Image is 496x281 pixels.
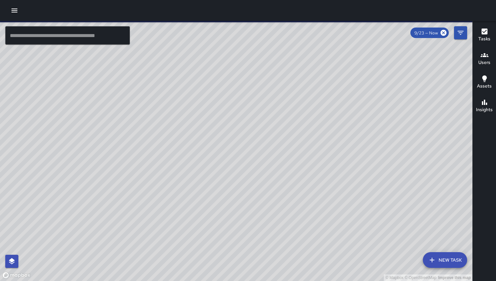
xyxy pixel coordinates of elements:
[473,94,496,118] button: Insights
[476,106,493,113] h6: Insights
[473,47,496,71] button: Users
[410,30,442,36] span: 9/23 — Now
[478,59,490,66] h6: Users
[410,28,449,38] div: 9/23 — Now
[478,35,490,43] h6: Tasks
[454,26,467,39] button: Filters
[477,83,492,90] h6: Assets
[473,24,496,47] button: Tasks
[423,252,467,268] button: New Task
[473,71,496,94] button: Assets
